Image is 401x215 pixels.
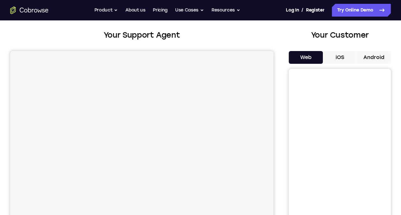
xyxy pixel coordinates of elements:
a: Log In [286,4,299,17]
button: Use Cases [175,4,204,17]
button: Android [357,51,391,64]
a: Register [306,4,324,17]
h2: Your Customer [289,29,391,41]
a: Pricing [153,4,167,17]
button: Web [289,51,323,64]
a: Go to the home page [10,6,48,14]
span: / [301,6,303,14]
button: Product [94,4,118,17]
a: Try Online Demo [332,4,391,17]
a: About us [125,4,145,17]
button: iOS [323,51,357,64]
h2: Your Support Agent [10,29,273,41]
button: Resources [212,4,240,17]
